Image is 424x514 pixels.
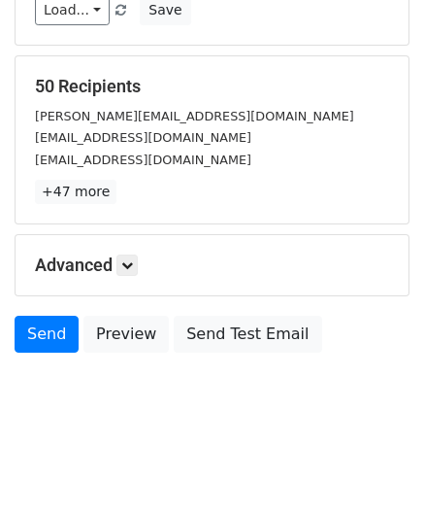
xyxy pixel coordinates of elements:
small: [EMAIL_ADDRESS][DOMAIN_NAME] [35,153,251,167]
iframe: Chat Widget [327,421,424,514]
a: Send Test Email [174,316,321,353]
a: Send [15,316,79,353]
a: +47 more [35,180,116,204]
small: [EMAIL_ADDRESS][DOMAIN_NAME] [35,130,251,145]
a: Preview [83,316,169,353]
h5: 50 Recipients [35,76,389,97]
small: [PERSON_NAME][EMAIL_ADDRESS][DOMAIN_NAME] [35,109,354,123]
h5: Advanced [35,255,389,276]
